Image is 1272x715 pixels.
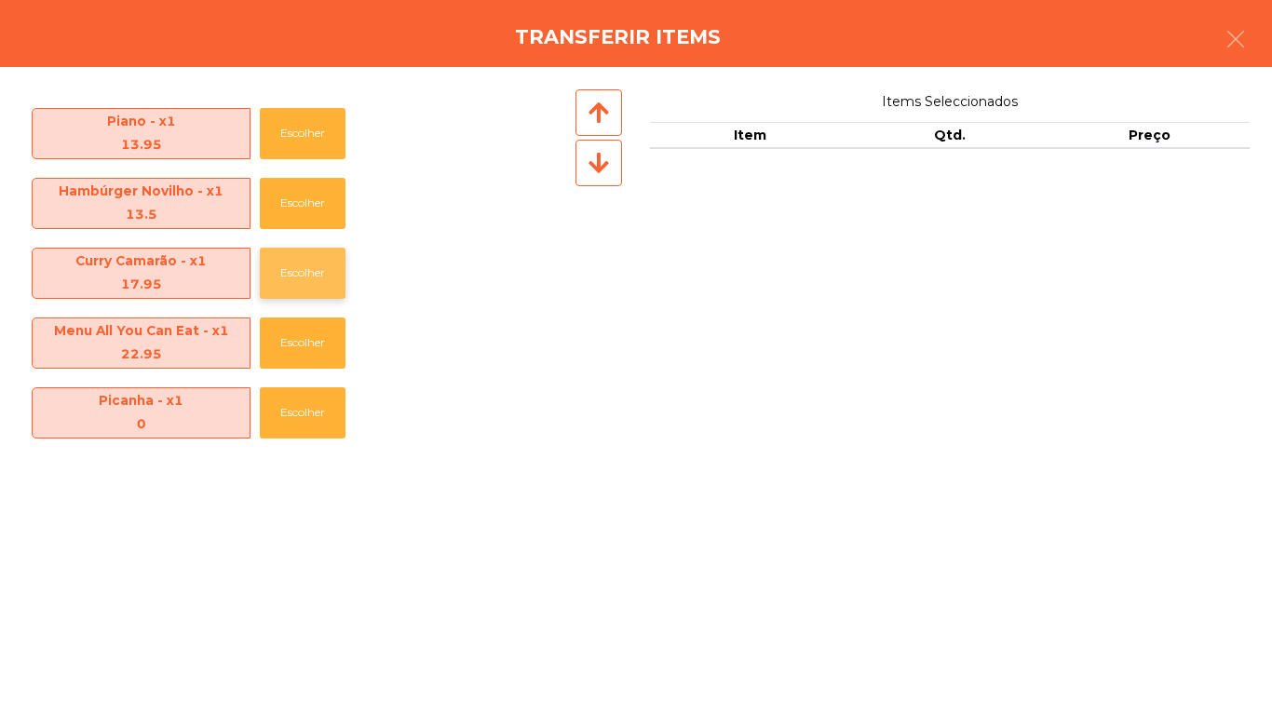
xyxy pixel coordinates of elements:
button: Escolher [260,387,345,438]
button: Escolher [260,178,345,229]
div: 13.5 [33,203,250,227]
button: Escolher [260,317,345,369]
span: Curry Camarão - x1 [33,250,250,298]
span: Hambúrger Novilho - x1 [33,180,250,228]
div: 22.95 [33,343,250,367]
button: Escolher [260,248,345,299]
span: Piano - x1 [33,110,250,158]
span: Items Seleccionados [650,89,1250,115]
span: Menu All You Can Eat - x1 [33,319,250,368]
th: Preço [1049,122,1250,150]
div: 0 [33,412,250,437]
div: 13.95 [33,133,250,157]
th: Qtd. [850,122,1050,150]
th: Item [650,122,850,150]
span: Picanha - x1 [33,389,250,438]
button: Escolher [260,108,345,159]
div: 17.95 [33,273,250,297]
h4: Transferir items [515,23,721,51]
